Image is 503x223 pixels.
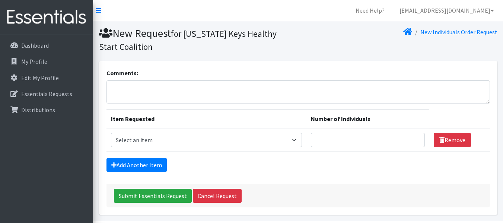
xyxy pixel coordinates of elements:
[21,106,55,114] p: Distributions
[114,189,192,203] input: Submit Essentials Request
[350,3,391,18] a: Need Help?
[99,27,296,52] h1: New Request
[3,86,90,101] a: Essentials Requests
[193,189,242,203] a: Cancel Request
[21,42,49,49] p: Dashboard
[3,54,90,69] a: My Profile
[394,3,500,18] a: [EMAIL_ADDRESS][DOMAIN_NAME]
[420,28,497,36] a: New Individuals Order Request
[106,158,167,172] a: Add Another Item
[21,58,47,65] p: My Profile
[21,74,59,82] p: Edit My Profile
[434,133,471,147] a: Remove
[106,110,306,128] th: Item Requested
[3,5,90,30] img: HumanEssentials
[21,90,72,98] p: Essentials Requests
[306,110,429,128] th: Number of Individuals
[3,70,90,85] a: Edit My Profile
[99,28,277,52] small: for [US_STATE] Keys Healthy Start Coalition
[3,102,90,117] a: Distributions
[3,38,90,53] a: Dashboard
[106,69,138,77] label: Comments:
